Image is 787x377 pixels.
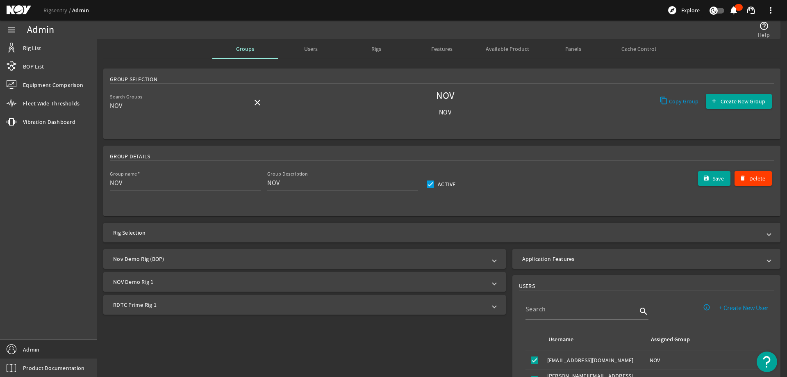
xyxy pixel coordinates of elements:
[486,46,529,52] span: Available Product
[650,356,764,364] div: NOV
[27,26,54,34] div: Admin
[669,97,698,105] span: Copy Group
[522,255,761,263] mat-panel-title: Application Features
[110,75,157,83] span: Group Selection
[719,304,769,312] span: + Create New User
[525,304,637,314] input: Search
[749,174,765,183] span: Delete
[366,92,524,100] span: NOV
[761,0,780,20] button: more_vert
[103,272,506,292] mat-expansion-panel-header: NOV Demo Rig 1
[698,171,731,186] button: Save
[712,301,775,315] button: + Create New User
[23,364,84,372] span: Product Documentation
[565,46,581,52] span: Panels
[757,352,777,372] button: Open Resource Center
[23,81,83,89] span: Equipment Comparison
[7,25,16,35] mat-icon: menu
[110,171,137,177] mat-label: Group name
[656,94,702,109] button: Copy Group
[548,335,573,344] div: Username
[729,5,739,15] mat-icon: notifications
[712,174,724,183] span: Save
[519,282,535,290] span: USERS
[621,46,656,52] span: Cache Control
[72,7,89,14] a: Admin
[113,228,761,237] mat-panel-title: Rig Selection
[23,118,75,126] span: Vibration Dashboard
[43,7,72,14] a: Rigsentry
[23,62,44,71] span: BOP List
[547,356,643,364] div: [EMAIL_ADDRESS][DOMAIN_NAME]
[113,301,486,309] mat-panel-title: RDTC Prime Rig 1
[252,98,262,107] mat-icon: close
[267,171,308,177] mat-label: Group Description
[547,335,640,344] div: Username
[103,295,506,315] mat-expansion-panel-header: RDTC Prime Rig 1
[639,306,648,316] i: search
[103,223,780,242] mat-expansion-panel-header: Rig Selection
[664,4,703,17] button: Explore
[23,44,41,52] span: Rig List
[436,180,456,188] label: Active
[110,152,150,160] span: Group Details
[512,249,780,269] mat-expansion-panel-header: Application Features
[113,255,486,263] mat-panel-title: Nov Demo Rig (BOP)
[7,117,16,127] mat-icon: vibration
[23,99,80,107] span: Fleet Wide Thresholds
[103,249,506,269] mat-expansion-panel-header: Nov Demo Rig (BOP)
[746,5,756,15] mat-icon: support_agent
[23,345,39,354] span: Admin
[366,108,524,117] span: NOV
[759,21,769,31] mat-icon: help_outline
[703,304,710,311] mat-icon: info_outline
[431,46,453,52] span: Features
[667,5,677,15] mat-icon: explore
[651,335,690,344] div: Assigned Group
[681,6,700,14] span: Explore
[706,94,772,109] button: Create New Group
[304,46,318,52] span: Users
[110,101,246,111] input: Search
[735,171,772,186] button: Delete
[371,46,381,52] span: Rigs
[758,31,770,39] span: Help
[113,278,486,286] mat-panel-title: NOV Demo Rig 1
[721,97,765,105] span: Create New Group
[236,46,254,52] span: Groups
[110,94,143,100] mat-label: Search Groups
